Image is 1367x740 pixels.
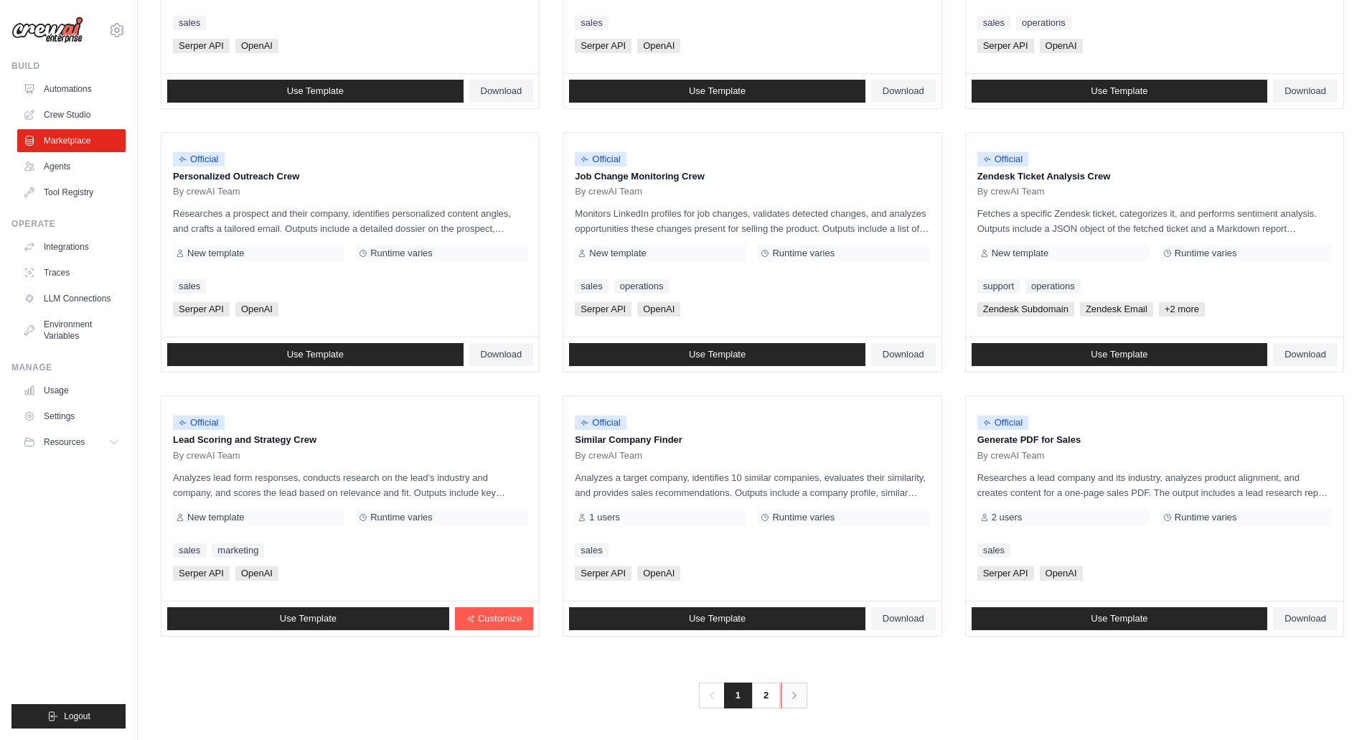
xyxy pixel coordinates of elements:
span: 2 users [992,512,1023,523]
a: sales [575,16,608,30]
span: Official [173,152,225,167]
span: By crewAI Team [977,186,1045,197]
nav: Pagination [699,683,806,708]
a: Tool Registry [17,181,126,204]
a: sales [575,279,608,294]
span: Official [173,416,225,430]
span: Use Template [1091,349,1147,360]
a: Download [1273,343,1338,366]
p: Analyzes a target company, identifies 10 similar companies, evaluates their similarity, and provi... [575,470,929,500]
span: Serper API [575,566,631,581]
a: operations [1025,279,1081,294]
a: Use Template [167,343,464,366]
img: Logo [11,17,83,44]
span: Official [977,416,1029,430]
span: Use Template [287,349,344,360]
span: Serper API [575,39,631,53]
a: sales [173,16,206,30]
a: Download [871,607,936,630]
span: Serper API [173,302,230,317]
span: Download [1284,613,1326,624]
p: Job Change Monitoring Crew [575,169,929,184]
p: Similar Company Finder [575,433,929,447]
a: Use Template [972,343,1268,366]
span: New template [187,248,244,259]
p: Researches a lead company and its industry, analyzes product alignment, and creates content for a... [977,470,1332,500]
a: Download [1273,80,1338,103]
span: Serper API [977,566,1034,581]
span: Official [575,416,626,430]
a: marketing [212,543,264,558]
span: Runtime varies [370,512,433,523]
a: LLM Connections [17,287,126,310]
span: 1 users [589,512,620,523]
a: Use Template [972,607,1268,630]
span: Runtime varies [772,248,835,259]
a: operations [1016,16,1071,30]
p: Generate PDF for Sales [977,433,1332,447]
a: Use Template [569,343,865,366]
span: Download [883,349,924,360]
div: Operate [11,218,126,230]
span: OpenAI [1040,39,1083,53]
span: Resources [44,436,85,448]
button: Logout [11,704,126,729]
span: Runtime varies [1175,512,1237,523]
span: OpenAI [235,39,278,53]
span: By crewAI Team [575,450,642,462]
span: Customize [478,613,522,624]
span: Serper API [173,566,230,581]
span: Download [1284,349,1326,360]
a: Environment Variables [17,313,126,347]
span: OpenAI [235,302,278,317]
div: Build [11,60,126,72]
a: operations [614,279,670,294]
div: Manage [11,362,126,373]
a: Use Template [167,607,449,630]
p: Researches a prospect and their company, identifies personalized content angles, and crafts a tai... [173,206,527,236]
a: Use Template [569,80,865,103]
span: Download [883,85,924,97]
span: 1 [724,683,752,708]
span: Use Template [689,613,746,624]
a: Marketplace [17,129,126,152]
a: Use Template [167,80,464,103]
a: Settings [17,405,126,428]
span: Use Template [1091,613,1147,624]
a: Download [871,80,936,103]
p: Personalized Outreach Crew [173,169,527,184]
span: New template [992,248,1048,259]
a: sales [977,543,1010,558]
a: Use Template [972,80,1268,103]
span: Runtime varies [772,512,835,523]
span: OpenAI [1040,566,1083,581]
p: Monitors LinkedIn profiles for job changes, validates detected changes, and analyzes opportunitie... [575,206,929,236]
span: Download [883,613,924,624]
span: OpenAI [637,302,680,317]
span: Official [575,152,626,167]
span: Runtime varies [370,248,433,259]
a: Usage [17,379,126,402]
span: Use Template [280,613,337,624]
a: support [977,279,1020,294]
span: By crewAI Team [575,186,642,197]
a: Download [1273,607,1338,630]
span: Download [481,349,522,360]
span: Serper API [173,39,230,53]
span: OpenAI [235,566,278,581]
a: Customize [455,607,533,630]
span: Zendesk Email [1080,302,1153,317]
span: Use Template [287,85,344,97]
button: Resources [17,431,126,454]
span: Official [977,152,1029,167]
span: Use Template [689,349,746,360]
span: Serper API [977,39,1034,53]
span: Serper API [575,302,631,317]
a: Download [469,343,534,366]
a: Integrations [17,235,126,258]
span: New template [589,248,646,259]
span: Logout [64,711,90,722]
span: OpenAI [637,39,680,53]
span: OpenAI [637,566,680,581]
a: Crew Studio [17,103,126,126]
